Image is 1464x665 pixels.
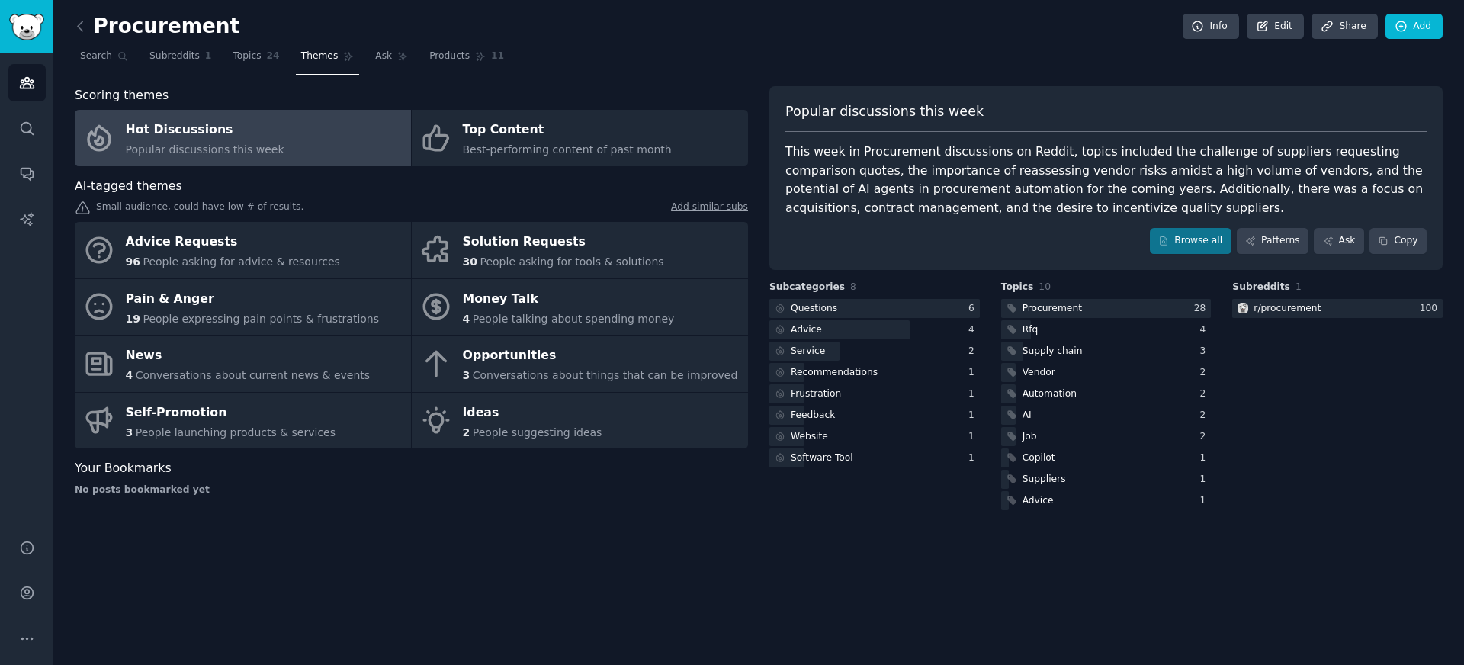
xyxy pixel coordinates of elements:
img: GummySearch logo [9,14,44,40]
div: Advice Requests [126,230,340,255]
div: AI [1023,409,1032,422]
span: 19 [126,313,140,325]
div: Advice [1023,494,1054,508]
span: Subcategories [769,281,845,294]
a: Opportunities3Conversations about things that can be improved [412,336,748,392]
a: Ask [1314,228,1364,254]
div: 1 [968,409,980,422]
a: Edit [1247,14,1304,40]
div: Small audience, could have low # of results. [75,201,748,217]
div: 100 [1420,302,1443,316]
span: 3 [126,426,133,439]
a: Money Talk4People talking about spending money [412,279,748,336]
div: Money Talk [463,287,675,311]
span: 11 [491,50,504,63]
div: Supply chain [1023,345,1083,358]
div: Solution Requests [463,230,664,255]
span: 10 [1039,281,1051,292]
div: Vendor [1023,366,1055,380]
a: Browse all [1150,228,1231,254]
div: This week in Procurement discussions on Reddit, topics included the challenge of suppliers reques... [785,143,1427,217]
div: Service [791,345,825,358]
a: Add similar subs [671,201,748,217]
div: 1 [968,430,980,444]
div: Recommendations [791,366,878,380]
div: 2 [1200,387,1212,401]
a: Patterns [1237,228,1308,254]
div: 1 [968,387,980,401]
img: procurement [1238,303,1248,313]
a: procurementr/procurement100 [1232,299,1443,318]
span: Themes [301,50,339,63]
button: Copy [1369,228,1427,254]
div: 28 [1194,302,1212,316]
a: Procurement28 [1001,299,1212,318]
a: Share [1311,14,1377,40]
span: People asking for advice & resources [143,255,339,268]
span: 24 [267,50,280,63]
div: No posts bookmarked yet [75,483,748,497]
a: Hot DiscussionsPopular discussions this week [75,110,411,166]
span: Scoring themes [75,86,169,105]
div: 1 [1200,473,1212,487]
a: AI2 [1001,406,1212,425]
div: 3 [1200,345,1212,358]
a: Service2 [769,342,980,361]
div: 2 [1200,409,1212,422]
div: News [126,344,371,368]
span: Ask [375,50,392,63]
a: Ideas2People suggesting ideas [412,393,748,449]
span: 2 [463,426,470,439]
div: r/ procurement [1254,302,1321,316]
span: Conversations about current news & events [136,369,370,381]
div: 6 [968,302,980,316]
span: People talking about spending money [473,313,675,325]
span: Subreddits [149,50,200,63]
div: 2 [968,345,980,358]
a: Info [1183,14,1239,40]
div: 4 [968,323,980,337]
div: 1 [1200,451,1212,465]
a: Copilot1 [1001,448,1212,467]
a: Products11 [424,44,509,75]
span: Topics [233,50,261,63]
a: Questions6 [769,299,980,318]
a: Subreddits1 [144,44,217,75]
a: Advice1 [1001,491,1212,510]
a: Job2 [1001,427,1212,446]
span: Subreddits [1232,281,1290,294]
div: Software Tool [791,451,853,465]
span: People expressing pain points & frustrations [143,313,379,325]
a: Top ContentBest-performing content of past month [412,110,748,166]
div: Pain & Anger [126,287,380,311]
h2: Procurement [75,14,239,39]
div: Website [791,430,828,444]
div: Opportunities [463,344,738,368]
a: Advice4 [769,320,980,339]
a: Suppliers1 [1001,470,1212,489]
div: Ideas [463,400,602,425]
div: Suppliers [1023,473,1066,487]
a: News4Conversations about current news & events [75,336,411,392]
div: 1 [968,366,980,380]
span: People launching products & services [136,426,335,439]
span: 3 [463,369,470,381]
span: Popular discussions this week [126,143,284,156]
div: 1 [1200,494,1212,508]
span: Search [80,50,112,63]
div: Copilot [1023,451,1055,465]
div: 1 [968,451,980,465]
span: 4 [463,313,470,325]
a: Recommendations1 [769,363,980,382]
span: 1 [205,50,212,63]
div: Automation [1023,387,1077,401]
a: Topics24 [227,44,284,75]
div: Self-Promotion [126,400,336,425]
a: Solution Requests30People asking for tools & solutions [412,222,748,278]
a: Frustration1 [769,384,980,403]
a: Website1 [769,427,980,446]
div: Procurement [1023,302,1082,316]
div: Frustration [791,387,841,401]
a: Rfq4 [1001,320,1212,339]
div: Top Content [463,118,672,143]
